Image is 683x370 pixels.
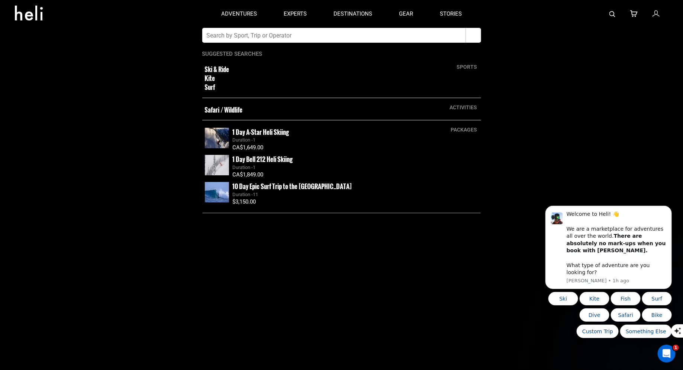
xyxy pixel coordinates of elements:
[205,106,424,114] small: Safari / Wildlife
[284,10,307,18] p: experts
[446,104,481,111] div: activities
[221,10,257,18] p: adventures
[233,137,479,144] div: Duration -
[233,182,352,191] small: 10 Day Epic Surf Trip to the [GEOGRAPHIC_DATA]
[205,83,424,92] small: Surf
[205,182,229,202] img: images
[253,191,258,197] span: 11
[233,191,479,198] div: Duration -
[205,74,424,83] small: Kite
[205,128,229,148] img: images
[202,50,481,58] p: Suggested Searches
[534,158,683,350] iframe: Intercom notifications message
[253,137,256,143] span: 1
[233,171,264,178] span: CA$1,849.00
[233,198,256,205] span: $3,150.00
[453,63,481,71] div: sports
[609,11,615,17] img: search-bar-icon.svg
[233,164,479,171] div: Duration -
[447,126,481,133] div: packages
[233,127,289,137] small: 1 Day A-Star Heli Skiing
[205,155,229,175] img: images
[202,28,466,43] input: Search by Sport, Trip or Operator
[253,164,256,170] span: 1
[205,65,424,74] small: Ski & Ride
[334,10,372,18] p: destinations
[233,144,264,151] span: CA$1,649.00
[658,345,676,363] iframe: Intercom live chat
[233,155,293,164] small: 1 Day Bell 212 Heli Skiing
